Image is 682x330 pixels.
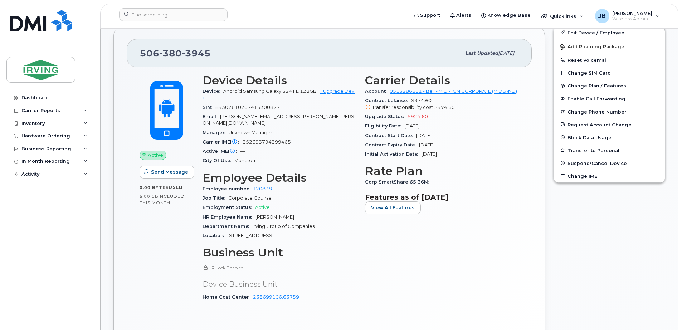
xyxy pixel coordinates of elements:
[554,66,665,79] button: Change SIM Card
[203,265,356,271] p: HR Lock Enabled
[234,158,255,163] span: Moncton
[365,179,432,185] span: Corp SmartShare 65 36M
[148,152,163,159] span: Active
[567,160,627,166] span: Suspend/Cancel Device
[434,105,455,110] span: $974.60
[420,12,440,19] span: Support
[390,89,517,94] a: 0513286661 - Bell - MID - IGM CORPORATE (MIDLAND)
[536,9,589,23] div: Quicklinks
[550,13,576,19] span: Quicklinks
[365,165,519,177] h3: Rate Plan
[203,158,234,163] span: City Of Use
[140,48,211,59] span: 506
[365,74,519,87] h3: Carrier Details
[182,48,211,59] span: 3945
[159,48,182,59] span: 380
[598,12,606,20] span: JB
[203,89,223,94] span: Device
[255,205,270,210] span: Active
[203,224,253,229] span: Department Name
[365,193,519,201] h3: Features as of [DATE]
[203,130,229,135] span: Manager
[151,169,188,175] span: Send Message
[228,195,273,201] span: Corporate Counsel
[203,105,215,110] span: SIM
[140,194,159,199] span: 5.00 GB
[140,185,169,190] span: 0.00 Bytes
[203,139,243,145] span: Carrier IMEI
[456,12,471,19] span: Alerts
[409,8,445,22] a: Support
[365,123,404,129] span: Eligibility Date
[203,171,356,184] h3: Employee Details
[554,54,665,66] button: Reset Voicemail
[365,151,422,157] span: Initial Activation Date
[203,114,354,126] span: [PERSON_NAME][EMAIL_ADDRESS][PERSON_NAME][PERSON_NAME][DOMAIN_NAME]
[612,16,652,22] span: Wireless Admin
[365,98,411,103] span: Contract balance
[223,89,317,94] span: Android Samsung Galaxy S24 FE 128GB
[567,96,625,101] span: Enable Call Forwarding
[169,185,183,190] span: used
[203,214,255,220] span: HR Employee Name
[255,214,294,220] span: [PERSON_NAME]
[365,142,419,147] span: Contract Expiry Date
[365,98,519,111] span: $974.60
[408,114,428,119] span: $924.60
[203,149,240,154] span: Active IMEI
[243,139,291,145] span: 352693794399465
[365,89,390,94] span: Account
[253,186,272,191] a: 120838
[419,142,434,147] span: [DATE]
[560,44,624,51] span: Add Roaming Package
[554,26,665,39] a: Edit Device / Employee
[554,131,665,144] button: Block Data Usage
[416,133,432,138] span: [DATE]
[554,118,665,131] button: Request Account Change
[554,92,665,105] button: Enable Call Forwarding
[554,105,665,118] button: Change Phone Number
[203,195,228,201] span: Job Title
[567,83,626,89] span: Change Plan / Features
[554,170,665,182] button: Change IMEI
[554,144,665,157] button: Transfer to Personal
[404,123,420,129] span: [DATE]
[228,233,274,238] span: [STREET_ADDRESS]
[253,224,315,229] span: Irving Group of Companies
[203,279,356,290] p: Device Business Unit
[612,10,652,16] span: [PERSON_NAME]
[119,8,228,21] input: Find something...
[372,105,433,110] span: Transfer responsibility cost
[487,12,531,19] span: Knowledge Base
[365,133,416,138] span: Contract Start Date
[203,74,356,87] h3: Device Details
[476,8,536,22] a: Knowledge Base
[203,294,253,300] span: Home Cost Center
[422,151,437,157] span: [DATE]
[554,157,665,170] button: Suspend/Cancel Device
[371,204,415,211] span: View All Features
[365,201,421,214] button: View All Features
[203,246,356,259] h3: Business Unit
[365,114,408,119] span: Upgrade Status
[203,114,220,119] span: Email
[140,194,185,205] span: included this month
[203,233,228,238] span: Location
[253,294,299,300] a: 238699106.63759
[203,186,253,191] span: Employee number
[590,9,665,23] div: Jim Briggs
[498,50,514,56] span: [DATE]
[215,105,280,110] span: 89302610207415300877
[554,39,665,54] button: Add Roaming Package
[465,50,498,56] span: Last updated
[445,8,476,22] a: Alerts
[554,79,665,92] button: Change Plan / Features
[240,149,245,154] span: —
[203,205,255,210] span: Employment Status
[229,130,272,135] span: Unknown Manager
[140,166,194,179] button: Send Message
